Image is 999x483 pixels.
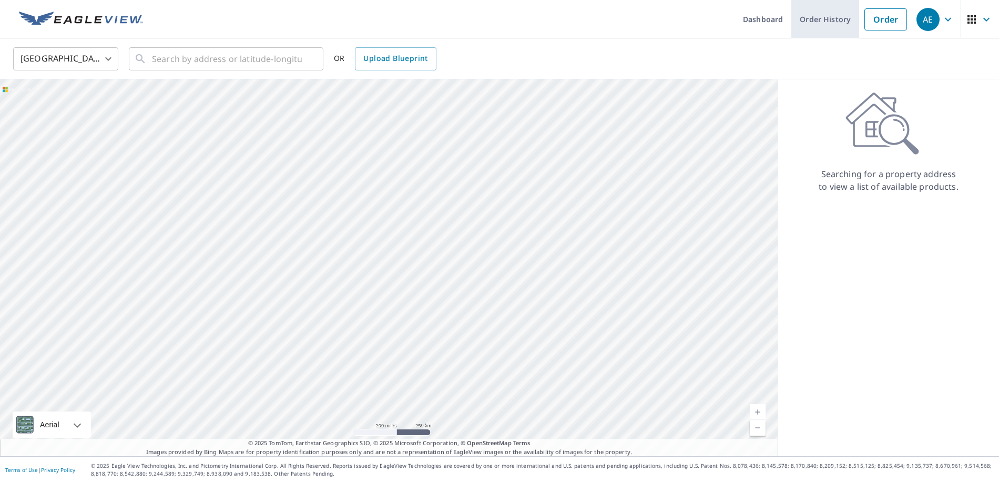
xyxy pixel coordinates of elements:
div: AE [916,8,940,31]
p: | [5,467,75,473]
a: Current Level 5, Zoom In [750,404,766,420]
a: Upload Blueprint [355,47,436,70]
div: Aerial [37,412,63,438]
div: Aerial [13,412,91,438]
span: Upload Blueprint [363,52,427,65]
img: EV Logo [19,12,143,27]
p: © 2025 Eagle View Technologies, Inc. and Pictometry International Corp. All Rights Reserved. Repo... [91,462,994,478]
div: [GEOGRAPHIC_DATA] [13,44,118,74]
a: Current Level 5, Zoom Out [750,420,766,436]
a: OpenStreetMap [467,439,511,447]
a: Privacy Policy [41,466,75,474]
input: Search by address or latitude-longitude [152,44,302,74]
a: Order [864,8,907,30]
a: Terms of Use [5,466,38,474]
p: Searching for a property address to view a list of available products. [818,168,959,193]
span: © 2025 TomTom, Earthstar Geographics SIO, © 2025 Microsoft Corporation, © [248,439,531,448]
div: OR [334,47,436,70]
a: Terms [513,439,531,447]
